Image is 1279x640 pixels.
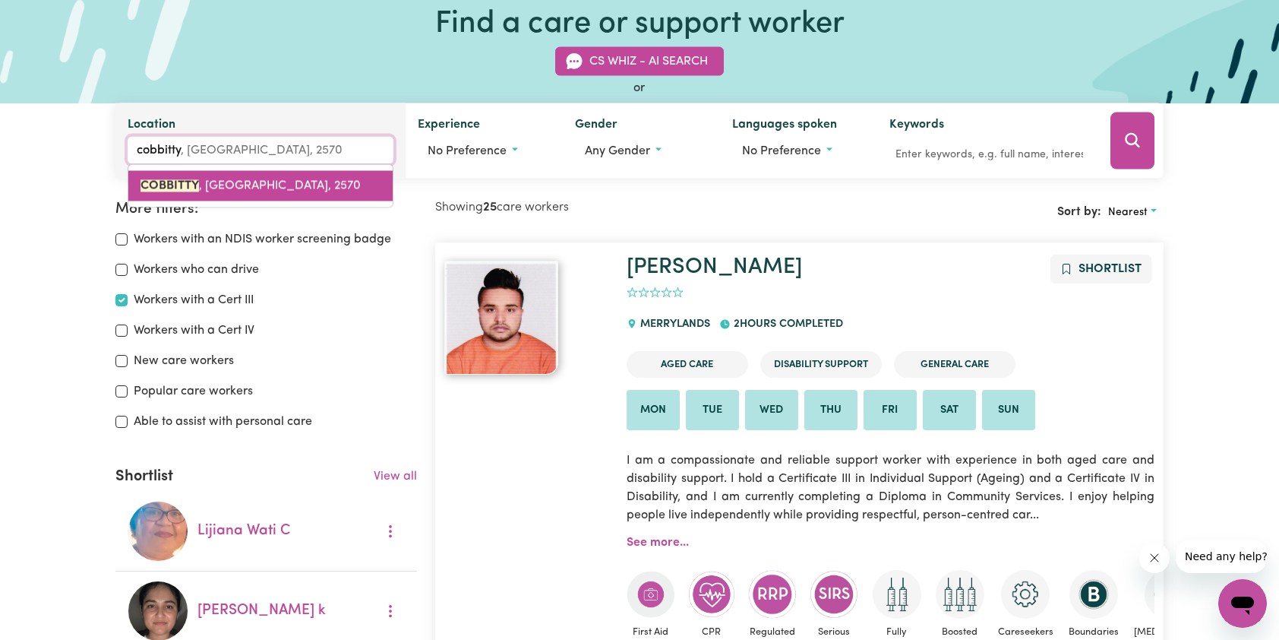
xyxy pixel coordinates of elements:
iframe: Message from company [1176,540,1267,573]
a: [PERSON_NAME] k [197,604,326,618]
img: Care and support worker has completed CPR Certification [687,570,736,619]
p: I am a compassionate and reliable support worker with experience in both aged care and disability... [627,442,1154,534]
span: Sort by: [1057,206,1101,218]
span: Nearest [1108,207,1148,218]
span: Need any help? [9,11,92,23]
img: Care and support worker has received 2 doses of COVID-19 vaccine [873,570,921,619]
img: CS Academy: Serious Incident Reporting Scheme course completed [810,570,858,619]
div: MERRYLANDS [627,304,719,345]
img: CS Academy: COVID-19 Infection Control Training course completed [1145,570,1193,619]
li: General Care [894,351,1015,378]
a: [PERSON_NAME] [627,256,802,278]
span: No preference [428,145,507,157]
button: Worker gender preference [575,137,708,166]
label: Workers with an NDIS worker screening badge [134,230,391,249]
h2: Shortlist [115,467,173,486]
div: add rating by typing an integer from 0 to 5 or pressing arrow keys [627,284,684,302]
label: Able to assist with personal care [134,413,312,431]
button: More options [376,520,405,543]
button: Sort search results [1101,201,1164,224]
span: , [GEOGRAPHIC_DATA], 2570 [141,180,361,192]
label: Workers with a Cert III [134,291,254,309]
a: Lijiana Wati C [197,524,290,538]
label: Popular care workers [134,382,253,401]
label: Experience [418,116,480,137]
label: Languages spoken [732,116,837,137]
button: Add to shortlist [1050,255,1151,284]
li: Available on Fri [864,390,917,431]
a: Bibek [444,261,608,375]
img: Lijiana Wati C [128,501,188,562]
h2: Showing care workers [435,201,799,215]
li: Available on Sat [923,390,976,431]
span: Shortlist [1078,263,1142,275]
label: Keywords [889,116,944,137]
li: Available on Sun [982,390,1035,431]
img: Care and support worker has received booster dose of COVID-19 vaccination [936,570,984,619]
label: Location [128,116,175,137]
li: Available on Mon [627,390,680,431]
li: Available on Wed [745,390,798,431]
label: Workers who can drive [134,261,259,279]
span: Any gender [585,145,650,157]
button: More options [376,600,405,623]
input: Enter a suburb [128,137,393,164]
h1: Find a care or support worker [435,6,845,43]
b: 25 [483,201,497,214]
label: Gender [575,116,617,137]
li: Disability Support [760,351,882,378]
div: menu-options [128,164,393,208]
button: Search [1110,112,1154,170]
iframe: Button to launch messaging window [1218,579,1267,628]
button: CS Whiz - AI Search [555,47,724,76]
label: New care workers [134,352,234,370]
img: Care and support worker has completed First Aid Certification [627,570,675,619]
iframe: Close message [1139,543,1170,573]
img: CS Academy: Careseekers Onboarding course completed [1001,570,1050,619]
a: View all [374,470,417,483]
li: Aged Care [627,351,748,378]
a: COBBITTY, New South Wales, 2570 [128,171,393,201]
a: See more... [627,537,689,549]
mark: COBBITTY [141,180,199,192]
button: Worker experience options [418,137,551,166]
div: 2 hours completed [719,304,851,345]
li: Available on Tue [686,390,739,431]
li: Available on Thu [804,390,857,431]
h2: More filters: [115,201,417,218]
label: Workers with a Cert IV [134,322,254,340]
div: or [115,79,1163,97]
input: Enter keywords, e.g. full name, interests [889,143,1088,166]
span: No preference [742,145,821,157]
img: CS Academy: Regulated Restrictive Practices course completed [748,570,797,618]
button: Worker language preferences [732,137,865,166]
img: CS Academy: Boundaries in care and support work course completed [1069,570,1118,619]
img: View Bibek's profile [444,261,558,375]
